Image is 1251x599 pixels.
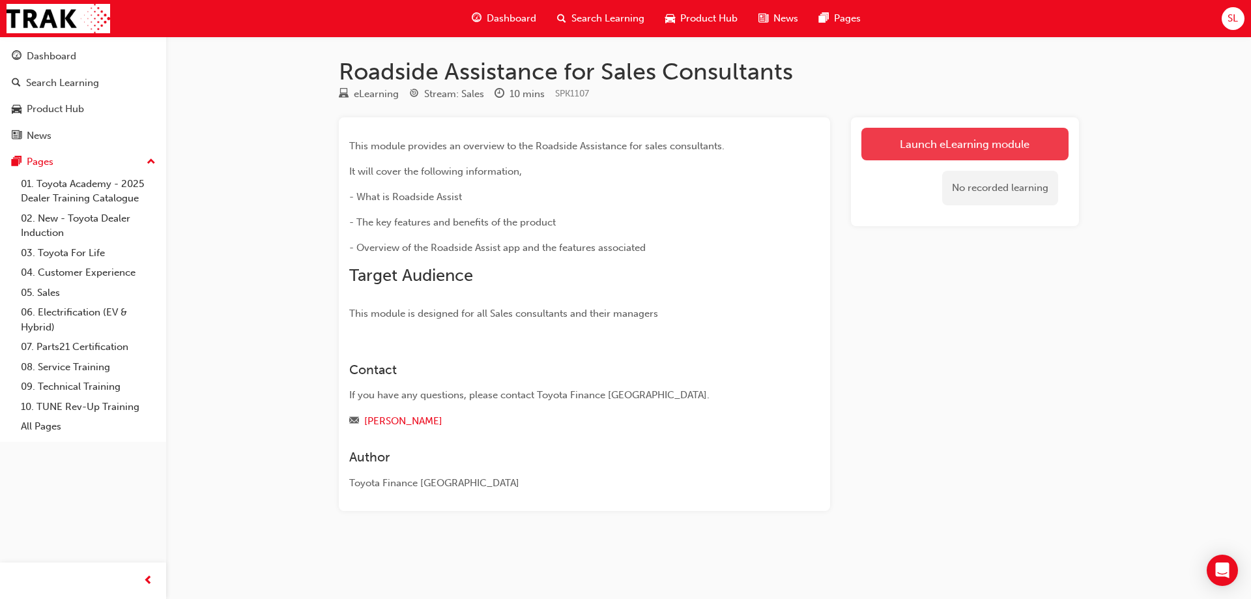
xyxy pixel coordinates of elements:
div: Pages [27,154,53,169]
div: Stream [409,86,484,102]
a: 06. Electrification (EV & Hybrid) [16,302,161,337]
span: SL [1228,11,1238,26]
a: [PERSON_NAME] [364,415,442,427]
div: No recorded learning [942,171,1058,205]
a: pages-iconPages [809,5,871,32]
div: Product Hub [27,102,84,117]
a: 02. New - Toyota Dealer Induction [16,209,161,243]
h3: Author [349,450,773,465]
a: All Pages [16,416,161,437]
a: news-iconNews [748,5,809,32]
span: guage-icon [472,10,482,27]
span: news-icon [758,10,768,27]
a: 10. TUNE Rev-Up Training [16,397,161,417]
div: 10 mins [510,87,545,102]
button: Pages [5,150,161,174]
div: Toyota Finance [GEOGRAPHIC_DATA] [349,476,773,491]
a: 09. Technical Training [16,377,161,397]
a: car-iconProduct Hub [655,5,748,32]
div: eLearning [354,87,399,102]
span: - What is Roadside Assist [349,191,462,203]
span: News [773,11,798,26]
span: It will cover the following information, [349,166,522,177]
a: 07. Parts21 Certification [16,337,161,357]
span: Target Audience [349,265,473,285]
div: Open Intercom Messenger [1207,555,1238,586]
span: target-icon [409,89,419,100]
span: car-icon [665,10,675,27]
div: Stream: Sales [424,87,484,102]
a: News [5,124,161,148]
img: Trak [7,4,110,33]
span: learningResourceType_ELEARNING-icon [339,89,349,100]
a: Search Learning [5,71,161,95]
div: Search Learning [26,76,99,91]
span: pages-icon [12,156,22,168]
span: pages-icon [819,10,829,27]
button: DashboardSearch LearningProduct HubNews [5,42,161,150]
span: clock-icon [495,89,504,100]
span: Learning resource code [555,88,589,99]
span: Pages [834,11,861,26]
div: Duration [495,86,545,102]
span: Dashboard [487,11,536,26]
a: 03. Toyota For Life [16,243,161,263]
span: search-icon [12,78,21,89]
span: up-icon [147,154,156,171]
a: 08. Service Training [16,357,161,377]
a: guage-iconDashboard [461,5,547,32]
span: email-icon [349,416,359,428]
div: Type [339,86,399,102]
div: Email [349,413,773,430]
a: 01. Toyota Academy - 2025 Dealer Training Catalogue [16,174,161,209]
span: Product Hub [680,11,738,26]
span: search-icon [557,10,566,27]
div: If you have any questions, please contact Toyota Finance [GEOGRAPHIC_DATA]. [349,388,773,403]
span: - Overview of the Roadside Assist app and the features associated [349,242,646,254]
span: car-icon [12,104,22,115]
div: Dashboard [27,49,76,64]
span: guage-icon [12,51,22,63]
a: search-iconSearch Learning [547,5,655,32]
span: news-icon [12,130,22,142]
span: prev-icon [143,573,153,589]
span: This module provides an overview to the Roadside Assistance for sales consultants. [349,140,725,152]
span: This module is designed for all Sales consultants and their managers [349,308,658,319]
a: 04. Customer Experience [16,263,161,283]
a: Product Hub [5,97,161,121]
button: SL [1222,7,1244,30]
a: 05. Sales [16,283,161,303]
a: Launch eLearning module [861,128,1069,160]
a: Dashboard [5,44,161,68]
span: - The key features and benefits of the product [349,216,556,228]
h1: Roadside Assistance for Sales Consultants [339,57,1079,86]
div: News [27,128,51,143]
span: Search Learning [571,11,644,26]
h3: Contact [349,362,773,377]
